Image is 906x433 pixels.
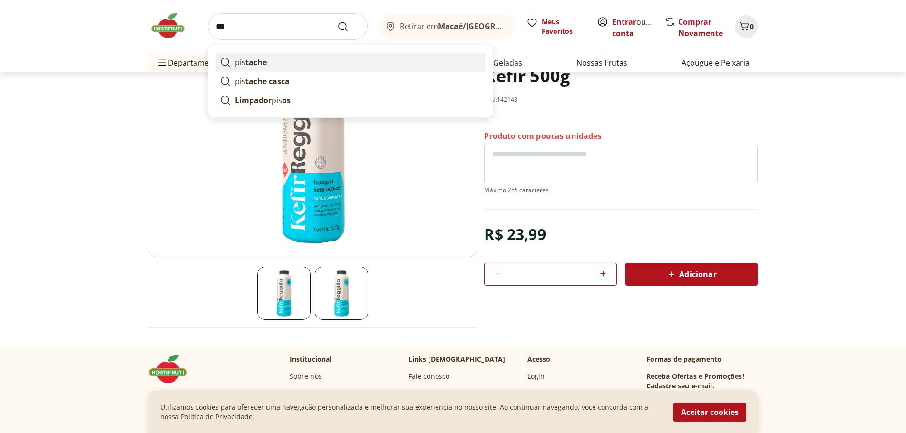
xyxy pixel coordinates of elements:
[379,13,515,40] button: Retirar emMacaé/[GEOGRAPHIC_DATA]
[337,21,360,32] button: Submit Search
[646,381,714,391] h3: Cadastre seu e-mail:
[216,91,485,110] a: Limpadorpisos
[484,131,601,141] p: Produto com poucas unidades
[484,221,546,248] div: R$ 23,99
[527,389,565,398] a: Criar Conta
[216,53,485,72] a: pistache
[527,372,545,381] a: Login
[625,263,758,286] button: Adicionar
[282,95,291,106] strong: os
[149,355,196,383] img: Hortifruti
[257,267,311,320] img: Principal
[235,95,272,106] strong: Limpador
[678,17,723,38] a: Comprar Novamente
[156,51,225,74] span: Departamentos
[646,355,758,364] p: Formas de pagamento
[484,96,517,104] p: SKU: 142148
[576,57,627,68] a: Nossas Frutas
[527,355,551,364] p: Acesso
[216,72,485,91] a: pistache casca
[149,28,477,257] img: Principal
[542,17,585,36] span: Meus Favoritos
[290,355,332,364] p: Institucional
[156,51,168,74] button: Menu
[400,22,505,30] span: Retirar em
[290,372,322,381] a: Sobre nós
[409,372,450,381] a: Fale conosco
[409,389,457,398] a: Como comprar
[235,57,267,68] p: pis
[735,15,758,38] button: Carrinho
[682,57,750,68] a: Açougue e Peixaria
[290,389,355,398] a: Canal de Denúncias
[245,76,290,87] strong: tache casca
[612,17,664,38] a: Criar conta
[526,17,585,36] a: Meus Favoritos
[160,403,662,422] p: Utilizamos cookies para oferecer uma navegação personalizada e melhorar sua experiencia no nosso ...
[612,16,654,39] span: ou
[612,17,636,27] a: Entrar
[673,403,746,422] button: Aceitar cookies
[646,372,744,381] h3: Receba Ofertas e Promoções!
[235,95,291,106] p: pis
[235,76,290,87] p: pis
[149,11,196,40] img: Hortifruti
[666,269,716,280] span: Adicionar
[315,267,368,320] img: Principal
[245,57,267,67] strong: tache
[438,21,545,31] b: Macaé/[GEOGRAPHIC_DATA]
[750,22,754,31] span: 0
[208,13,368,40] input: search
[409,355,506,364] p: Links [DEMOGRAPHIC_DATA]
